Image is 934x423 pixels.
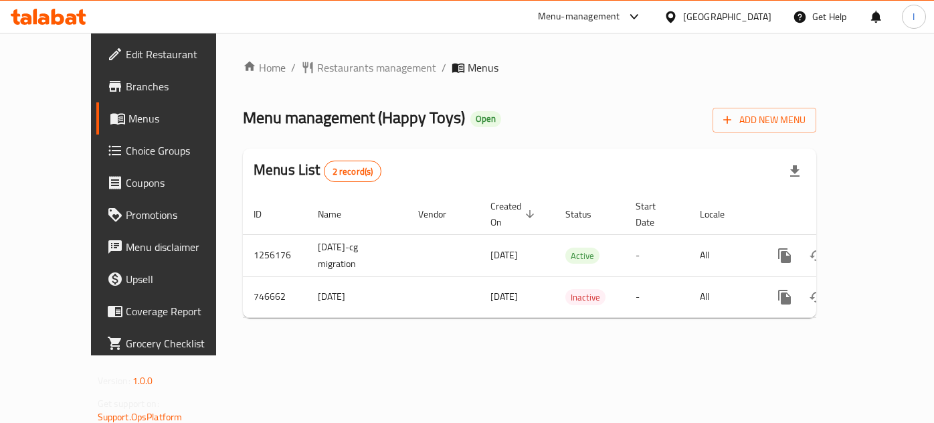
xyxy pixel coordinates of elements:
span: Coupons [126,175,236,191]
td: 746662 [243,276,307,317]
td: - [625,234,689,276]
div: Export file [779,155,811,187]
td: 1256176 [243,234,307,276]
span: Menus [128,110,236,126]
a: Choice Groups [96,135,247,167]
span: [DATE] [490,288,518,305]
span: Menu management ( Happy Toys ) [243,102,465,133]
td: [DATE]-cg migration [307,234,407,276]
span: Name [318,206,359,222]
span: I [913,9,915,24]
a: Edit Restaurant [96,38,247,70]
div: Total records count [324,161,382,182]
span: Menu disclaimer [126,239,236,255]
li: / [442,60,446,76]
div: Active [565,248,599,264]
span: Get support on: [98,395,159,412]
div: Inactive [565,289,605,305]
span: Choice Groups [126,143,236,159]
a: Coupons [96,167,247,199]
a: Home [243,60,286,76]
span: 1.0.0 [132,372,153,390]
span: Grocery Checklist [126,335,236,351]
td: All [689,234,758,276]
span: Open [470,113,501,124]
li: / [291,60,296,76]
a: Menus [96,102,247,135]
span: Upsell [126,271,236,287]
a: Coverage Report [96,295,247,327]
a: Restaurants management [301,60,436,76]
span: Vendor [418,206,464,222]
button: Change Status [801,281,833,313]
span: Active [565,248,599,264]
button: more [769,281,801,313]
span: Add New Menu [723,112,806,129]
span: Restaurants management [317,60,436,76]
span: Promotions [126,207,236,223]
td: All [689,276,758,317]
span: [DATE] [490,246,518,264]
span: Menus [468,60,498,76]
td: [DATE] [307,276,407,317]
a: Upsell [96,263,247,295]
span: ID [254,206,279,222]
span: Edit Restaurant [126,46,236,62]
a: Branches [96,70,247,102]
span: Inactive [565,290,605,305]
span: 2 record(s) [324,165,381,178]
span: Locale [700,206,742,222]
td: - [625,276,689,317]
button: Change Status [801,240,833,272]
button: more [769,240,801,272]
span: Coverage Report [126,303,236,319]
span: Branches [126,78,236,94]
button: Add New Menu [713,108,816,133]
div: Open [470,111,501,127]
div: Menu-management [538,9,620,25]
nav: breadcrumb [243,60,816,76]
h2: Menus List [254,160,381,182]
a: Promotions [96,199,247,231]
th: Actions [758,194,908,235]
span: Version: [98,372,130,390]
span: Status [565,206,609,222]
span: Created On [490,198,539,230]
table: enhanced table [243,194,908,318]
span: Start Date [636,198,673,230]
a: Grocery Checklist [96,327,247,359]
a: Menu disclaimer [96,231,247,263]
div: [GEOGRAPHIC_DATA] [683,9,771,24]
